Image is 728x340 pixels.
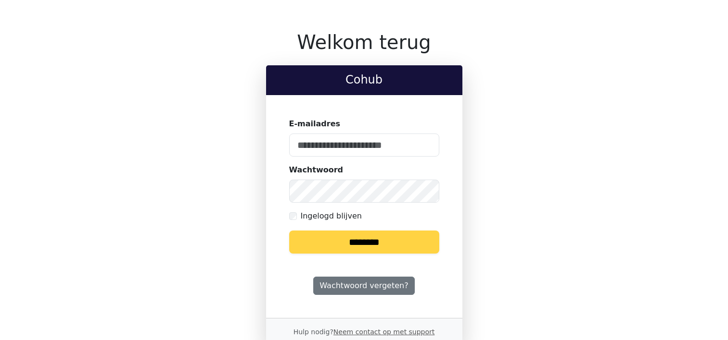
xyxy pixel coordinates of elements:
label: E-mailadres [289,118,341,130]
h1: Welkom terug [266,31,462,54]
a: Wachtwoord vergeten? [313,277,414,295]
label: Wachtwoord [289,164,344,176]
a: Neem contact op met support [333,328,434,336]
small: Hulp nodig? [294,328,435,336]
h2: Cohub [274,73,455,87]
label: Ingelogd blijven [301,210,362,222]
